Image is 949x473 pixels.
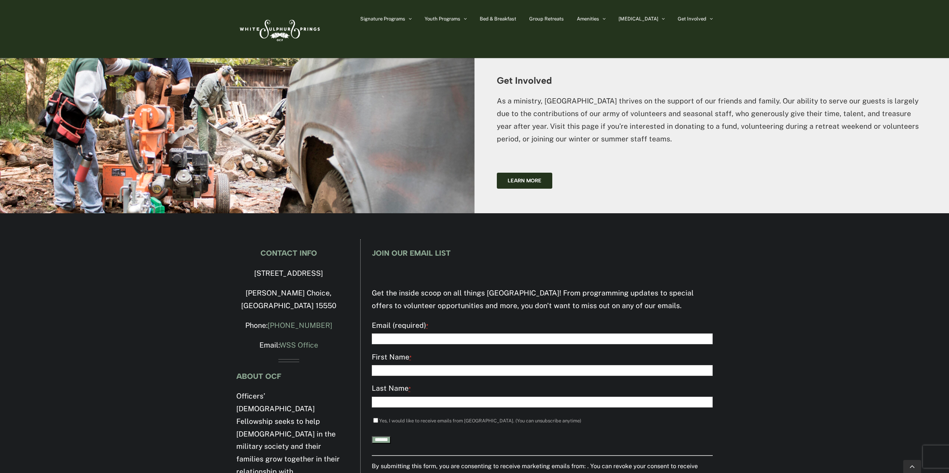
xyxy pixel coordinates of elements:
[268,321,332,329] a: [PHONE_NUMBER]
[236,339,341,352] p: Email:
[577,16,599,21] span: Amenities
[279,341,318,349] a: WSS Office
[425,16,460,21] span: Youth Programs
[236,372,341,380] h4: ABOUT OCF
[372,249,713,257] h4: JOIN OUR EMAIL LIST
[372,319,713,332] label: Email (required)
[480,16,516,21] span: Bed & Breakfast
[497,173,552,189] a: Learn more
[619,16,658,21] span: [MEDICAL_DATA]
[409,386,411,392] abbr: required
[497,76,927,86] h3: Get Involved
[372,351,713,364] label: First Name
[360,16,405,21] span: Signature Programs
[236,249,341,257] h4: CONTACT INFO
[372,287,713,312] p: Get the inside scoop on all things [GEOGRAPHIC_DATA]! From programming updates to special offers ...
[236,319,341,332] p: Phone:
[678,16,706,21] span: Get Involved
[236,12,322,47] img: White Sulphur Springs Logo
[379,418,581,424] label: Yes, I would like to receive emails from [GEOGRAPHIC_DATA]. (You can unsubscribe anytime)
[236,267,341,280] p: [STREET_ADDRESS]
[529,16,564,21] span: Group Retreats
[497,95,927,145] p: As a ministry, [GEOGRAPHIC_DATA] thrives on the support of our friends and family. Our ability to...
[372,382,713,395] label: Last Name
[508,178,541,184] span: Learn more
[426,323,428,329] abbr: required
[409,354,412,361] abbr: required
[236,287,341,312] p: [PERSON_NAME] Choice, [GEOGRAPHIC_DATA] 15550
